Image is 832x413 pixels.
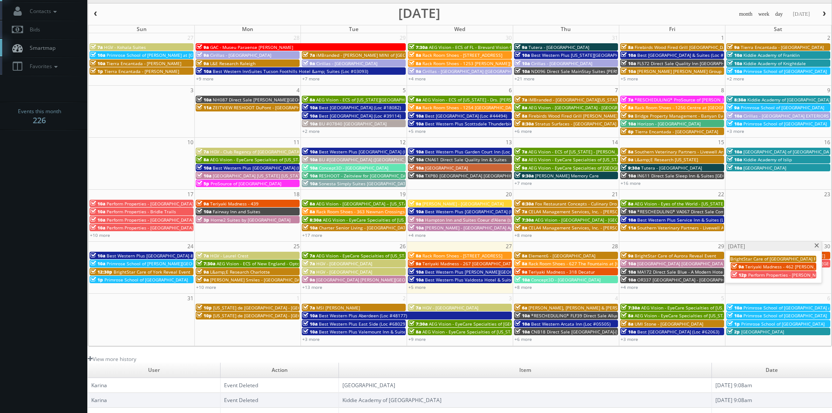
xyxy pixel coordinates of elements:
[425,149,529,155] span: Best Western Plus Garden Court Inn (Loc #05224)
[621,52,636,58] span: 10a
[515,156,527,163] span: 8a
[743,312,827,319] span: Primrose School of [GEOGRAPHIC_DATA]
[25,26,40,33] span: Bids
[303,121,318,127] span: 10a
[197,253,209,259] span: 7a
[515,305,527,311] span: 6a
[743,121,827,127] span: Primrose School of [GEOGRAPHIC_DATA]
[210,269,270,275] span: L&amp;E Research Charlotte
[514,76,535,82] a: +21 more
[637,52,738,58] span: Best [GEOGRAPHIC_DATA] & Suites (Loc #37117)
[727,312,742,319] span: 10a
[409,97,421,103] span: 8a
[515,201,534,207] span: 6:30a
[621,180,641,186] a: +16 more
[197,312,212,319] span: 10p
[197,44,209,50] span: 9a
[635,104,751,111] span: Rack Room Shoes - 1256 Centre at [GEOGRAPHIC_DATA]
[429,44,558,50] span: AEG Vision - ECS of FL - Brevard Vision Care - [PERSON_NAME]
[197,260,215,267] span: 7:30a
[727,44,739,50] span: 9a
[107,225,193,231] span: Perform Properties - [GEOGRAPHIC_DATA]
[528,104,644,111] span: AEG Vision - [GEOGRAPHIC_DATA] - [GEOGRAPHIC_DATA]
[210,253,249,259] span: HGV - Laurel Crest
[637,269,777,275] span: MA172 Direct Sale Blue - A Modern Hotel, Ascend Hotel Collection
[409,68,421,74] span: 9a
[621,173,636,179] span: 10a
[409,149,424,155] span: 10a
[425,225,532,231] span: [PERSON_NAME] - [GEOGRAPHIC_DATA] Apartments
[425,113,507,119] span: Best [GEOGRAPHIC_DATA] (Loc #44494)
[197,165,211,171] span: 10a
[319,165,388,171] span: Concept3D - [GEOGRAPHIC_DATA]
[197,269,209,275] span: 9a
[197,208,211,215] span: 10a
[25,62,60,70] span: Favorites
[621,201,633,207] span: 8a
[528,225,656,231] span: CELA4 Management Services, Inc. - [PERSON_NAME] Genesis
[303,208,315,215] span: 8a
[197,305,212,311] span: 10p
[515,52,530,58] span: 10a
[727,76,744,82] a: +2 more
[217,260,376,267] span: AEG Vision - ECS of New England - OptomEyes Health – [GEOGRAPHIC_DATA]
[90,217,105,223] span: 10a
[515,97,527,103] span: 7a
[727,305,742,311] span: 10a
[211,180,281,187] span: ProSource of [GEOGRAPHIC_DATA]
[422,201,504,207] span: [PERSON_NAME] - [GEOGRAPHIC_DATA]
[621,284,638,290] a: +4 more
[772,9,786,20] button: day
[90,260,105,267] span: 10a
[197,104,211,111] span: 11a
[514,284,532,290] a: +8 more
[213,173,304,179] span: [GEOGRAPHIC_DATA] [US_STATE] [US_STATE]
[425,121,557,127] span: Best Western Plus Scottsdale Thunderbird Suites (Loc #03156)
[409,60,421,66] span: 8a
[528,253,595,259] span: Element6 - [GEOGRAPHIC_DATA]
[741,104,824,111] span: Primrose School of [GEOGRAPHIC_DATA]
[408,284,426,290] a: +5 more
[515,173,534,179] span: 9:30a
[727,165,742,171] span: 10a
[531,277,601,283] span: Concept3D - [GEOGRAPHIC_DATA]
[107,201,193,207] span: Perform Properties - [GEOGRAPHIC_DATA]
[211,217,290,223] span: Home2 Suites by [GEOGRAPHIC_DATA]
[107,52,231,58] span: Primrose School of [PERSON_NAME] at [GEOGRAPHIC_DATA]
[104,44,146,50] span: HGV - Kohala Suites
[528,165,700,171] span: AEG Vision - EyeCare Specialties of [GEOGRAPHIC_DATA] - Medfield Eye Associates
[303,113,318,119] span: 10a
[535,201,626,207] span: Fox Restaurant Concepts - Culinary Dropout
[409,104,421,111] span: 8a
[635,97,736,103] span: *RESCHEDULING* ProSource of [PERSON_NAME]
[732,272,747,278] span: 12p
[528,269,595,275] span: Teriyaki Madness - 318 Decatur
[316,269,372,275] span: HGV - [GEOGRAPHIC_DATA]
[727,68,742,74] span: 10a
[409,52,421,58] span: 8a
[515,113,527,119] span: 8a
[732,264,744,270] span: 9a
[422,253,502,259] span: Rack Room Shoes - [STREET_ADDRESS]
[425,173,526,179] span: TXP80 [GEOGRAPHIC_DATA] [GEOGRAPHIC_DATA]
[531,60,592,66] span: Cirillas - [GEOGRAPHIC_DATA]
[303,225,318,231] span: 10a
[90,269,112,275] span: 12:30p
[736,9,756,20] button: month
[319,113,401,119] span: Best [GEOGRAPHIC_DATA] (Loc #39114)
[302,284,322,290] a: +13 more
[422,68,530,74] span: Cirillas - [GEOGRAPHIC_DATA] ([GEOGRAPHIC_DATA])
[635,113,734,119] span: Bridge Property Management - Banyan Everton
[90,60,105,66] span: 10a
[303,149,318,155] span: 10a
[621,225,636,231] span: 11a
[621,156,633,163] span: 9a
[302,128,320,134] a: +2 more
[515,269,527,275] span: 9a
[515,253,527,259] span: 8a
[621,208,636,215] span: 10a
[515,277,530,283] span: 10a
[635,312,782,319] span: AEG Vision - EyeCare Specialties of [US_STATE] - Carolina Family Vision
[514,232,532,238] a: +8 more
[514,180,532,186] a: +7 more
